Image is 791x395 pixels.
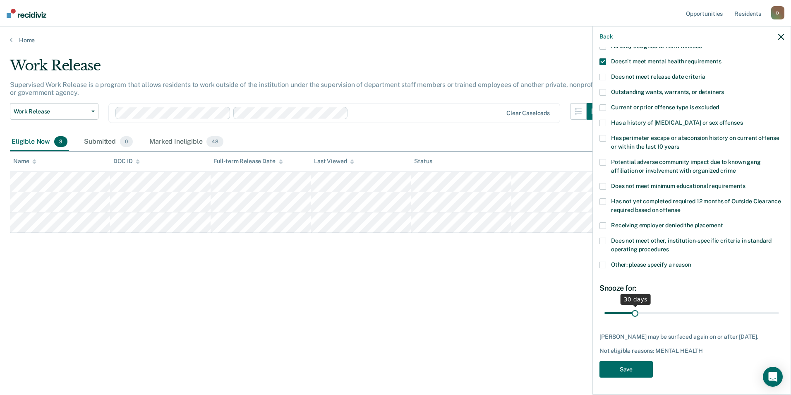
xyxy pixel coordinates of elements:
[611,73,705,80] span: Does not meet release date criteria
[611,222,723,229] span: Receiving employer denied the placement
[7,9,46,18] img: Recidiviz
[10,57,603,81] div: Work Release
[611,159,761,174] span: Potential adverse community impact due to known gang affiliation or involvement with organized crime
[611,43,702,49] span: Already assigned to Work Release
[10,133,69,151] div: Eligible Now
[10,36,781,44] a: Home
[599,284,784,293] div: Snooze for:
[599,333,784,340] div: [PERSON_NAME] may be surfaced again on or after [DATE].
[763,367,783,387] div: Open Intercom Messenger
[148,133,225,151] div: Marked Ineligible
[120,136,133,147] span: 0
[611,237,772,253] span: Does not meet other, institution-specific criteria in standard operating procedures
[206,136,223,147] span: 48
[214,158,283,165] div: Full-term Release Date
[54,136,67,147] span: 3
[599,347,784,354] div: Not eligible reasons: MENTAL HEALTH
[611,198,781,213] span: Has not yet completed required 12 months of Outside Clearance required based on offense
[599,33,613,40] button: Back
[599,361,653,378] button: Save
[506,110,550,117] div: Clear caseloads
[414,158,432,165] div: Status
[611,58,721,65] span: Doesn't meet mental health requirements
[14,108,88,115] span: Work Release
[611,104,719,111] span: Current or prior offense type is excluded
[611,183,745,189] span: Does not meet minimum educational requirements
[611,135,779,150] span: Has perimeter escape or absconsion history on current offense or within the last 10 years
[82,133,134,151] div: Submitted
[611,119,743,126] span: Has a history of [MEDICAL_DATA] or sex offenses
[10,81,599,96] p: Supervised Work Release is a program that allows residents to work outside of the institution und...
[113,158,140,165] div: DOC ID
[13,158,36,165] div: Name
[621,294,651,305] div: 30 days
[314,158,354,165] div: Last Viewed
[611,89,724,95] span: Outstanding wants, warrants, or detainers
[611,261,691,268] span: Other: please specify a reason
[771,6,784,19] div: D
